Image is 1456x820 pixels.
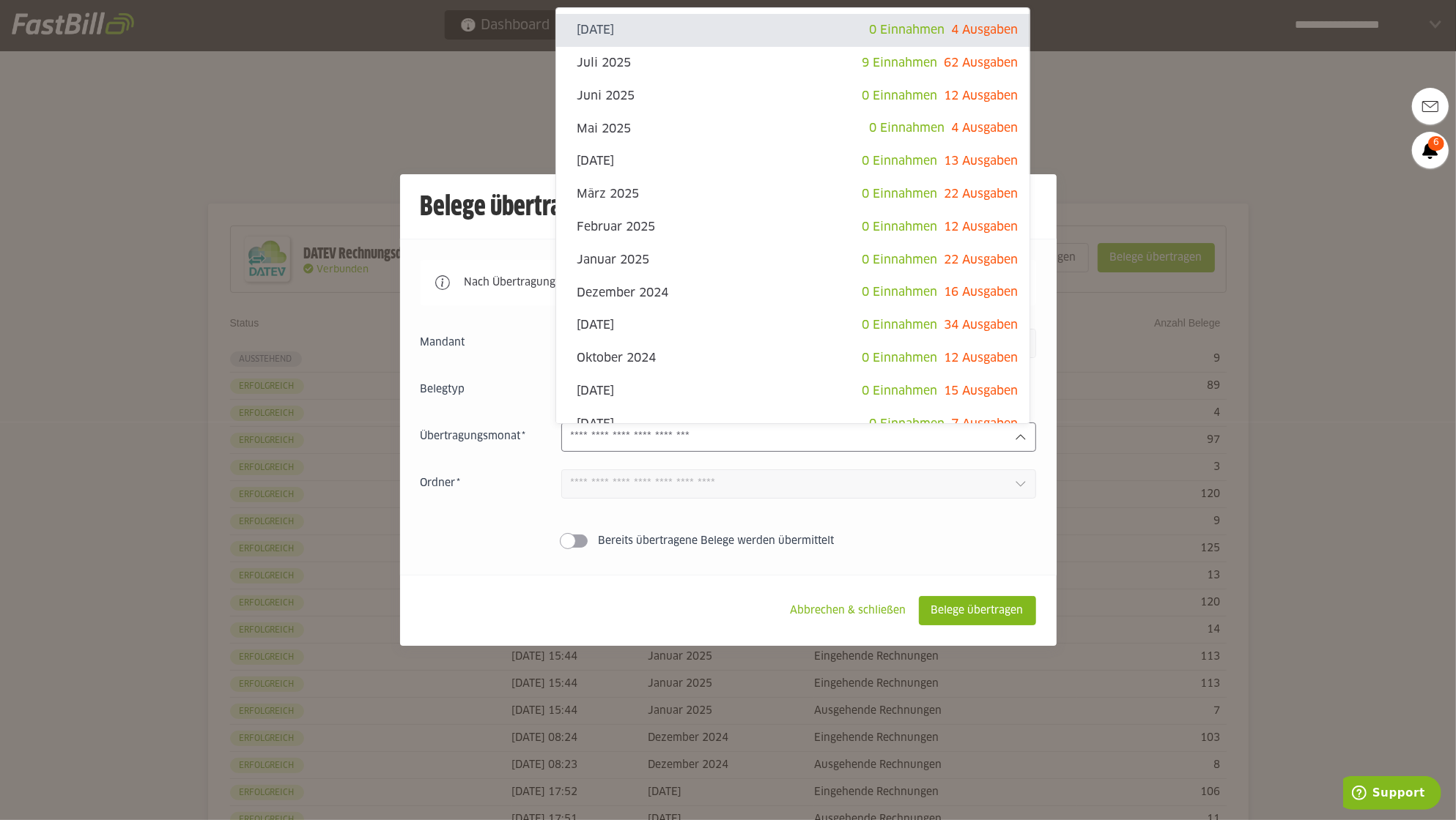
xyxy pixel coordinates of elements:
[944,286,1018,298] span: 16 Ausgaben
[1412,132,1449,168] a: 6
[869,24,945,36] span: 0 Einnahmen
[919,596,1036,625] sl-button: Belege übertragen
[556,342,1030,375] sl-option: Oktober 2024
[862,90,937,102] span: 0 Einnahmen
[556,178,1030,211] sl-option: März 2025
[862,254,937,266] span: 0 Einnahmen
[421,534,1036,548] sl-switch: Bereits übertragene Belege werden übermittelt
[944,319,1018,331] span: 34 Ausgaben
[556,276,1030,309] sl-option: Dezember 2024
[862,188,937,200] span: 0 Einnahmen
[556,309,1030,342] sl-option: [DATE]
[944,221,1018,233] span: 12 Ausgaben
[778,596,919,625] sl-button: Abbrechen & schließen
[556,80,1030,113] sl-option: Juni 2025
[862,286,937,298] span: 0 Einnahmen
[1428,136,1444,151] span: 6
[944,385,1018,397] span: 15 Ausgaben
[862,319,937,331] span: 0 Einnahmen
[951,24,1018,36] span: 4 Ausgaben
[944,188,1018,200] span: 22 Ausgaben
[862,221,937,233] span: 0 Einnahmen
[556,211,1030,244] sl-option: Februar 2025
[556,145,1030,178] sl-option: [DATE]
[944,57,1018,69] span: 62 Ausgaben
[556,47,1030,80] sl-option: Juli 2025
[951,418,1018,430] span: 7 Ausgaben
[862,155,937,167] span: 0 Einnahmen
[862,385,937,397] span: 0 Einnahmen
[944,254,1018,266] span: 22 Ausgaben
[556,244,1030,277] sl-option: Januar 2025
[556,375,1030,408] sl-option: [DATE]
[869,418,945,430] span: 0 Einnahmen
[556,14,1030,47] sl-option: [DATE]
[1343,776,1441,813] iframe: Öffnet ein Widget, in dem Sie weitere Informationen finden
[944,90,1018,102] span: 12 Ausgaben
[869,122,945,134] span: 0 Einnahmen
[556,112,1030,145] sl-option: Mai 2025
[944,352,1018,364] span: 12 Ausgaben
[944,155,1018,167] span: 13 Ausgaben
[862,352,937,364] span: 0 Einnahmen
[862,57,937,69] span: 9 Einnahmen
[951,122,1018,134] span: 4 Ausgaben
[556,408,1030,441] sl-option: [DATE]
